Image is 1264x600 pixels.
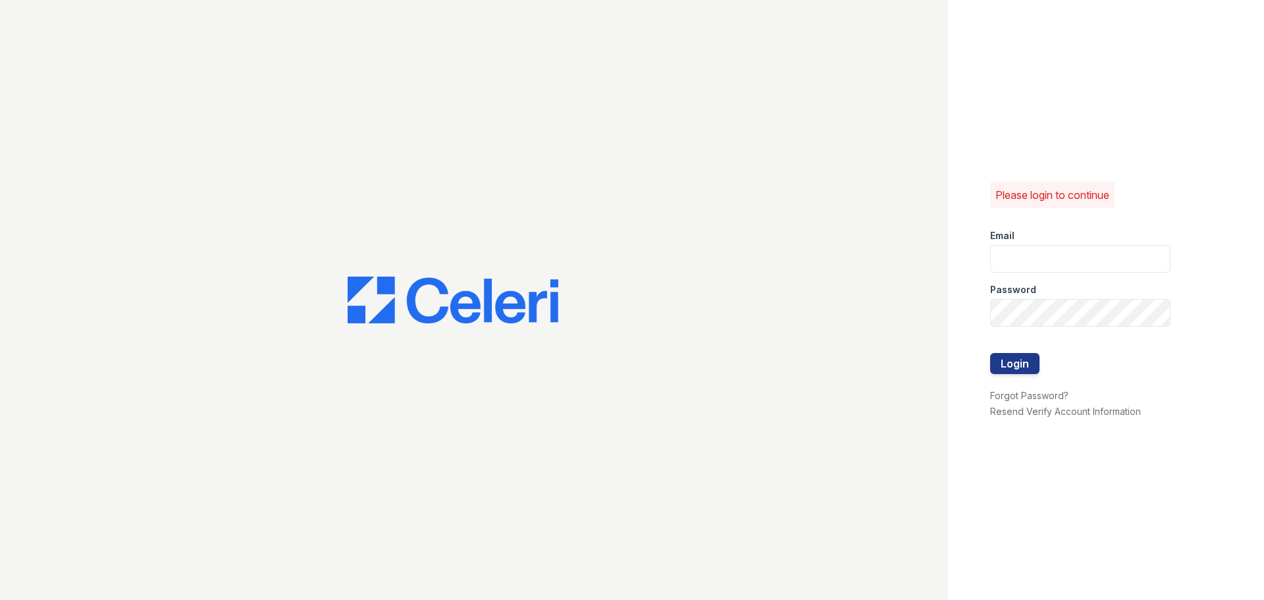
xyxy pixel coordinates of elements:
img: CE_Logo_Blue-a8612792a0a2168367f1c8372b55b34899dd931a85d93a1a3d3e32e68fde9ad4.png [348,277,558,324]
a: Resend Verify Account Information [990,406,1141,417]
button: Login [990,353,1040,374]
label: Password [990,283,1036,296]
label: Email [990,229,1014,242]
p: Please login to continue [995,187,1109,203]
a: Forgot Password? [990,390,1068,401]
